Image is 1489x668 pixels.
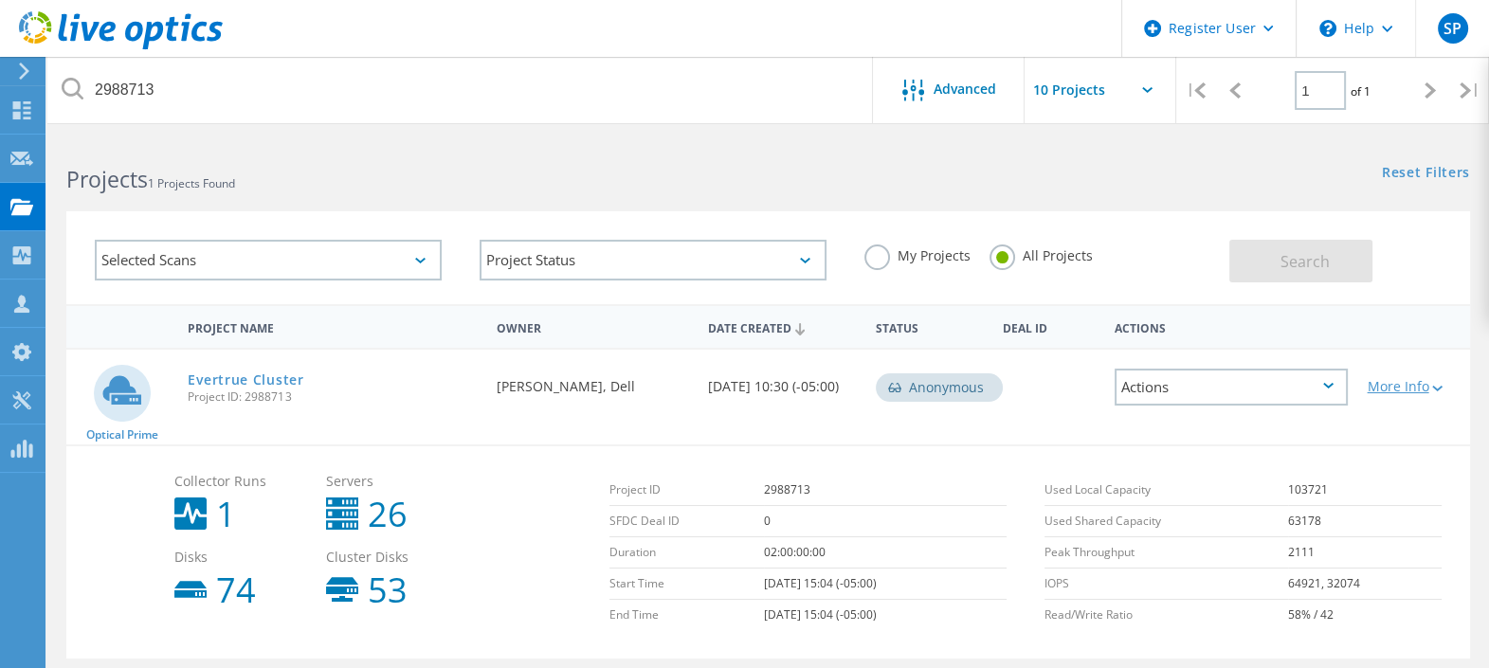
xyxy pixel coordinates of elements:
[764,569,1007,600] td: [DATE] 15:04 (-05:00)
[1044,600,1288,631] td: Read/Write Ratio
[19,40,223,53] a: Live Optics Dashboard
[864,244,971,262] label: My Projects
[1044,506,1288,537] td: Used Shared Capacity
[764,475,1007,506] td: 2988713
[1229,240,1372,282] button: Search
[326,551,459,564] span: Cluster Disks
[1382,166,1470,182] a: Reset Filters
[86,429,158,441] span: Optical Prime
[764,537,1007,569] td: 02:00:00:00
[1176,57,1215,124] div: |
[148,175,235,191] span: 1 Projects Found
[1288,569,1442,600] td: 64921, 32074
[698,309,866,345] div: Date Created
[934,82,996,96] span: Advanced
[1044,569,1288,600] td: IOPS
[609,569,764,600] td: Start Time
[1115,369,1349,406] div: Actions
[487,309,698,344] div: Owner
[47,57,874,123] input: Search projects by name, owner, ID, company, etc
[1367,380,1460,393] div: More Info
[1288,537,1442,569] td: 2111
[1319,20,1336,37] svg: \n
[326,475,459,488] span: Servers
[188,391,478,403] span: Project ID: 2988713
[66,164,148,194] b: Projects
[480,240,826,280] div: Project Status
[609,506,764,537] td: SFDC Deal ID
[487,350,698,412] div: [PERSON_NAME], Dell
[990,244,1093,262] label: All Projects
[368,573,408,607] b: 53
[764,600,1007,631] td: [DATE] 15:04 (-05:00)
[609,537,764,569] td: Duration
[174,475,307,488] span: Collector Runs
[1288,475,1442,506] td: 103721
[866,309,992,344] div: Status
[174,551,307,564] span: Disks
[609,475,764,506] td: Project ID
[1044,537,1288,569] td: Peak Throughput
[1105,309,1358,344] div: Actions
[1288,600,1442,631] td: 58% / 42
[95,240,442,280] div: Selected Scans
[1288,506,1442,537] td: 63178
[216,573,256,607] b: 74
[216,497,236,532] b: 1
[609,600,764,631] td: End Time
[992,309,1104,344] div: Deal Id
[188,373,303,387] a: Evertrue Cluster
[1444,21,1462,36] span: SP
[1280,251,1330,272] span: Search
[178,309,487,344] div: Project Name
[764,506,1007,537] td: 0
[876,373,1003,402] div: Anonymous
[1044,475,1288,506] td: Used Local Capacity
[1351,83,1371,99] span: of 1
[368,497,408,532] b: 26
[1450,57,1489,124] div: |
[698,350,866,412] div: [DATE] 10:30 (-05:00)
